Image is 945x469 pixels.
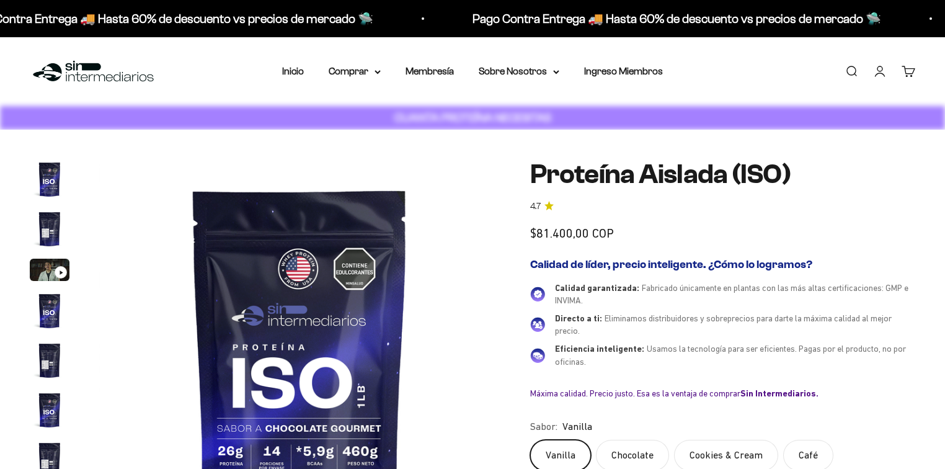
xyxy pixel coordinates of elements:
[30,159,69,199] img: Proteína Aislada (ISO)
[562,419,592,435] span: Vanilla
[555,283,639,293] span: Calidad garantizada:
[394,111,551,124] strong: CUANTA PROTEÍNA NECESITAS
[530,258,915,272] h2: Calidad de líder, precio inteligente. ¿Cómo lo logramos?
[30,341,69,384] button: Ir al artículo 5
[530,348,545,363] img: Eficiencia inteligente
[479,63,559,79] summary: Sobre Nosotros
[30,209,69,249] img: Proteína Aislada (ISO)
[555,283,908,306] span: Fabricado únicamente en plantas con las más altas certificaciones: GMP e INVIMA.
[530,419,557,435] legend: Sabor:
[530,287,545,301] img: Calidad garantizada
[555,344,906,367] span: Usamos la tecnología para ser eficientes. Pagas por el producto, no por oficinas.
[30,341,69,380] img: Proteína Aislada (ISO)
[740,388,819,398] b: Sin Intermediarios.
[530,200,541,213] span: 4.7
[406,66,454,76] a: Membresía
[530,317,545,332] img: Directo a ti
[30,159,69,203] button: Ir al artículo 1
[30,291,69,334] button: Ir al artículo 4
[30,291,69,331] img: Proteína Aislada (ISO)
[30,259,69,285] button: Ir al artículo 3
[555,313,892,336] span: Eliminamos distribuidores y sobreprecios para darte la máxima calidad al mejor precio.
[530,388,915,399] div: Máxima calidad. Precio justo. Esa es la ventaja de comprar
[555,344,644,354] span: Eficiencia inteligente:
[282,66,304,76] a: Inicio
[468,9,876,29] p: Pago Contra Entrega 🚚 Hasta 60% de descuento vs precios de mercado 🛸
[329,63,381,79] summary: Comprar
[530,223,614,243] sale-price: $81.400,00 COP
[530,159,915,189] h1: Proteína Aislada (ISO)
[530,200,915,213] a: 4.74.7 de 5.0 estrellas
[30,390,69,430] img: Proteína Aislada (ISO)
[584,66,663,76] a: Ingreso Miembros
[555,313,602,323] span: Directo a ti:
[30,390,69,434] button: Ir al artículo 6
[30,209,69,252] button: Ir al artículo 2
